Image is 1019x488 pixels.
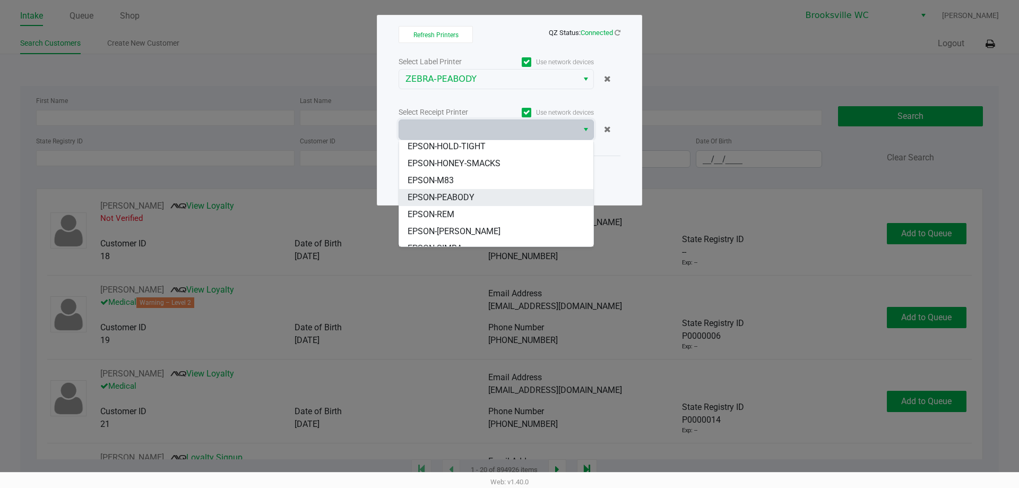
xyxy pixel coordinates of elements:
span: EPSON-HONEY-SMACKS [408,157,500,170]
span: QZ Status: [549,29,620,37]
div: Select Receipt Printer [399,107,496,118]
span: Connected [581,29,613,37]
div: Select Label Printer [399,56,496,67]
span: EPSON-HOLD-TIGHT [408,140,486,153]
button: Refresh Printers [399,26,473,43]
span: Refresh Printers [413,31,459,39]
label: Use network devices [496,108,594,117]
span: EPSON-M83 [408,174,454,187]
span: EPSON-[PERSON_NAME] [408,225,500,238]
button: Select [578,120,593,139]
span: Web: v1.40.0 [490,478,529,486]
span: EPSON-REM [408,208,454,221]
button: Select [578,70,593,89]
label: Use network devices [496,57,594,67]
span: ZEBRA-PEABODY [405,73,572,85]
span: EPSON-SIMBA [408,242,462,255]
span: EPSON-PEABODY [408,191,474,204]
